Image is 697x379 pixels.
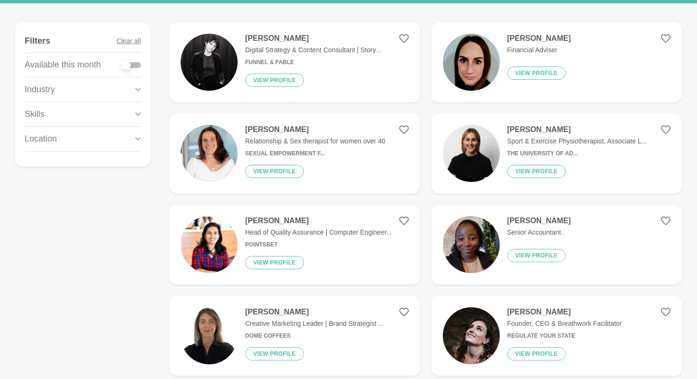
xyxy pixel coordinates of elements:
img: 2462cd17f0db61ae0eaf7f297afa55aeb6b07152-1255x1348.jpg [443,34,500,91]
button: View profile [245,256,304,269]
img: 59f335efb65c6b3f8f0c6c54719329a70c1332df-242x243.png [181,216,238,273]
p: Financial Adviser [507,45,571,55]
img: 675efa3b2e966e5c68b6c0b6a55f808c2d9d66a7-1333x2000.png [181,307,238,364]
p: Location [25,133,57,145]
a: [PERSON_NAME]Senior AccountantView profile [431,205,682,284]
a: [PERSON_NAME]Founder, CEO & Breathwork FacilitatorRegulate Your StateView profile [431,296,682,376]
a: [PERSON_NAME]Financial AdviserView profile [431,22,682,102]
img: d6e4e6fb47c6b0833f5b2b80120bcf2f287bc3aa-2570x2447.jpg [181,125,238,182]
h6: PointsBet [245,241,392,248]
h4: [PERSON_NAME] [245,125,385,134]
img: 54410d91cae438123b608ef54d3da42d18b8f0e6-2316x3088.jpg [443,216,500,273]
h4: [PERSON_NAME] [507,125,647,134]
button: Clear all [117,30,141,52]
a: [PERSON_NAME]Sport & Exercise Physiotherapist, Associate L...The University of Ad...View profile [431,114,682,193]
a: [PERSON_NAME]Head of Quality Assurance | Computer Engineer...PointsBetView profile [169,205,420,284]
h4: [PERSON_NAME] [245,216,392,226]
h4: [PERSON_NAME] [245,34,381,43]
img: 1044fa7e6122d2a8171cf257dcb819e56f039831-1170x656.jpg [181,34,238,91]
p: Sport & Exercise Physiotherapist, Associate L... [507,136,647,146]
h4: [PERSON_NAME] [507,307,622,317]
h6: Regulate Your State [507,332,622,340]
button: View profile [507,66,566,80]
a: [PERSON_NAME]Relationship & Sex therapist for women over 40Sexual Empowerment f...View profile [169,114,420,193]
img: 8185ea49deb297eade9a2e5250249276829a47cd-920x897.jpg [443,307,500,364]
p: Digital Strategy & Content Consultant | Story... [245,45,381,55]
a: [PERSON_NAME]Digital Strategy & Content Consultant | Story...Funnel & FableView profile [169,22,420,102]
h4: [PERSON_NAME] [507,216,571,226]
button: View profile [245,347,304,360]
h4: Filters [25,36,50,47]
p: Available this month [25,58,101,71]
button: View profile [507,165,566,178]
button: View profile [507,249,566,262]
p: Industry [25,83,55,96]
button: View profile [245,74,304,87]
h6: Sexual Empowerment f... [245,150,385,157]
p: Senior Accountant [507,227,571,237]
h6: Dome Coffees [245,332,384,340]
button: View profile [507,347,566,360]
p: Creative Marketing Leader | Brand Strategist ... [245,319,384,329]
p: Relationship & Sex therapist for women over 40 [245,136,385,146]
p: Founder, CEO & Breathwork Facilitator [507,319,622,329]
p: Head of Quality Assurance | Computer Engineer... [245,227,392,237]
a: [PERSON_NAME]Creative Marketing Leader | Brand Strategist ...Dome CoffeesView profile [169,296,420,376]
p: Skills [25,108,45,121]
h4: [PERSON_NAME] [245,307,384,317]
img: 523c368aa158c4209afe732df04685bb05a795a5-1125x1128.jpg [443,125,500,182]
h6: Funnel & Fable [245,59,381,66]
h6: The University of Ad... [507,150,647,157]
h4: [PERSON_NAME] [507,34,571,43]
button: View profile [245,165,304,178]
